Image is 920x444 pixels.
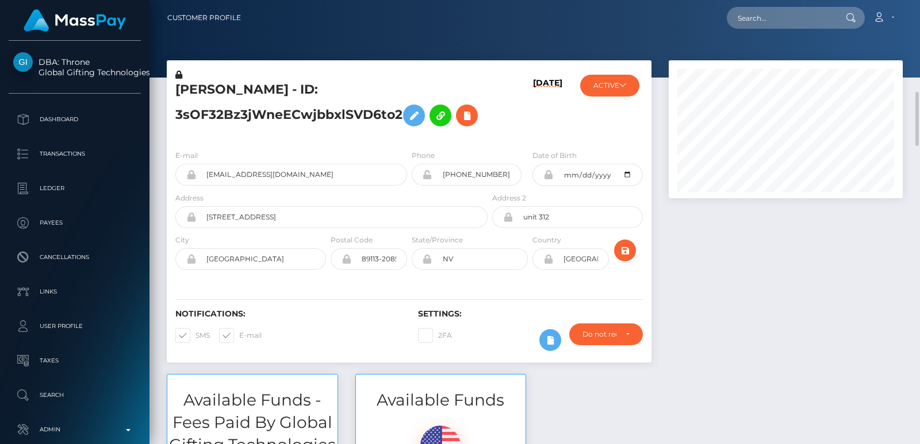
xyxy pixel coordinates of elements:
[167,6,241,30] a: Customer Profile
[9,346,141,375] a: Taxes
[9,381,141,410] a: Search
[9,209,141,237] a: Payees
[727,7,835,29] input: Search...
[9,105,141,134] a: Dashboard
[24,9,126,32] img: MassPay Logo
[418,309,643,319] h6: Settings:
[13,180,136,197] p: Ledger
[9,312,141,341] a: User Profile
[412,235,463,245] label: State/Province
[13,421,136,438] p: Admin
[492,193,526,203] label: Address 2
[13,352,136,369] p: Taxes
[175,235,189,245] label: City
[13,145,136,163] p: Transactions
[13,283,136,300] p: Links
[569,323,643,345] button: Do not require
[9,243,141,272] a: Cancellations
[13,249,136,266] p: Cancellations
[532,150,577,161] label: Date of Birth
[13,318,136,335] p: User Profile
[175,328,210,343] label: SMS
[13,214,136,231] p: Payees
[418,328,452,343] label: 2FA
[331,235,373,245] label: Postal Code
[412,150,435,161] label: Phone
[175,150,198,161] label: E-mail
[9,174,141,203] a: Ledger
[533,78,562,136] h6: [DATE]
[219,328,262,343] label: E-mail
[175,81,481,132] h5: [PERSON_NAME] - ID: 3sOF32Bz3jWneECwjbbxlSVD6to2
[13,387,136,404] p: Search
[9,277,141,306] a: Links
[9,415,141,444] a: Admin
[175,193,204,203] label: Address
[532,235,561,245] label: Country
[175,309,401,319] h6: Notifications:
[13,52,33,72] img: Global Gifting Technologies Inc
[580,75,639,96] button: ACTIVE
[582,330,616,339] div: Do not require
[356,389,526,411] h3: Available Funds
[13,111,136,128] p: Dashboard
[9,140,141,168] a: Transactions
[9,57,141,78] span: DBA: Throne Global Gifting Technologies Inc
